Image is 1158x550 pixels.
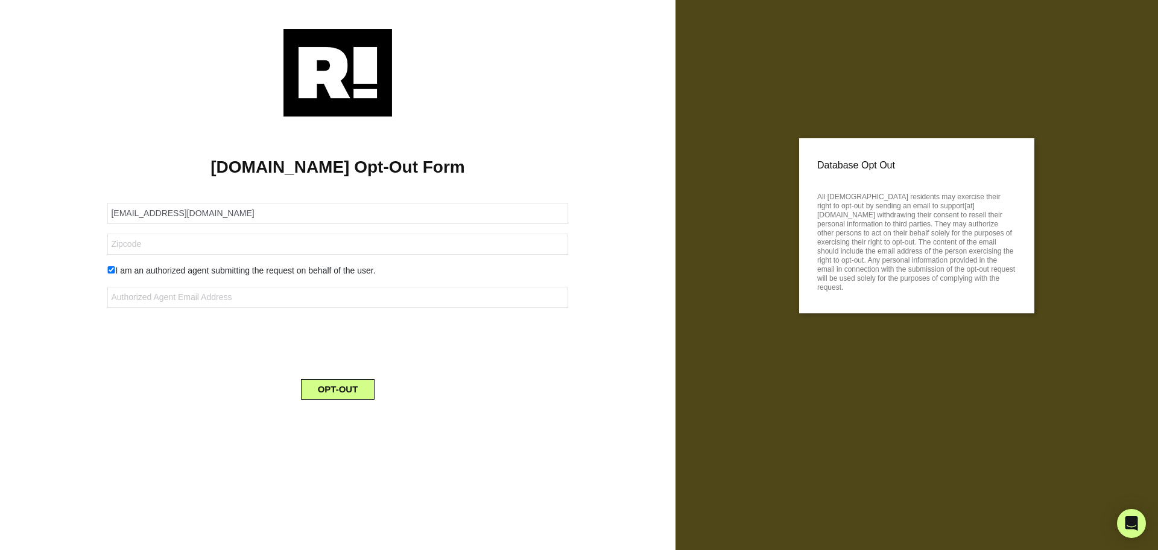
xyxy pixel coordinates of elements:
input: Email Address [107,203,568,224]
div: Open Intercom Messenger [1117,509,1146,538]
iframe: reCAPTCHA [246,318,429,365]
h1: [DOMAIN_NAME] Opt-Out Form [18,157,657,177]
p: Database Opt Out [817,156,1016,174]
div: I am an authorized agent submitting the request on behalf of the user. [98,264,577,277]
p: All [DEMOGRAPHIC_DATA] residents may exercise their right to opt-out by sending an email to suppo... [817,189,1016,292]
img: Retention.com [283,29,392,117]
input: Authorized Agent Email Address [107,287,568,308]
button: OPT-OUT [301,379,375,400]
input: Zipcode [107,234,568,255]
